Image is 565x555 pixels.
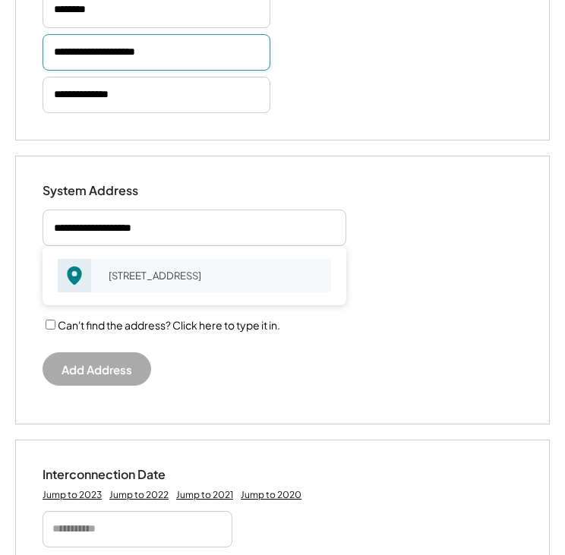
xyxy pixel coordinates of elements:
[58,318,280,332] label: Can't find the address? Click here to type it in.
[43,467,194,483] div: Interconnection Date
[43,489,102,501] div: Jump to 2023
[176,489,233,501] div: Jump to 2021
[241,489,301,501] div: Jump to 2020
[43,352,151,386] button: Add Address
[43,183,194,199] div: System Address
[99,265,331,286] div: [STREET_ADDRESS]
[109,489,169,501] div: Jump to 2022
